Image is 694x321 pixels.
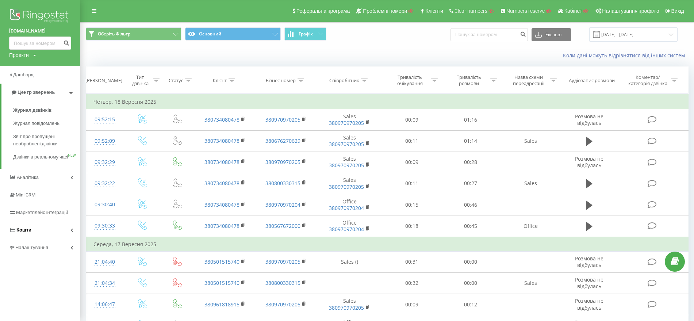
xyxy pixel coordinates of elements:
[265,158,300,165] a: 380970970205
[93,134,116,148] div: 09:52:09
[204,137,239,144] a: 380734080478
[500,215,561,237] td: Office
[265,201,300,208] a: 380970970204
[13,72,34,77] span: Дашборд
[204,180,239,187] a: 380734080478
[17,175,39,180] span: Аналiтика
[93,198,116,212] div: 09:30:40
[13,104,80,117] a: Журнал дзвінків
[265,301,300,308] a: 380970970205
[317,109,382,130] td: Sales
[329,119,364,126] a: 380970970205
[15,245,48,250] span: Налаштування
[86,27,181,41] button: Оберіть Фільтр
[93,276,116,290] div: 21:04:34
[13,117,80,130] a: Журнал повідомлень
[317,152,382,173] td: Sales
[13,120,60,127] span: Журнал повідомлень
[13,150,80,164] a: Дзвінки в реальному часіNEW
[85,77,122,84] div: [PERSON_NAME]
[441,173,500,194] td: 00:27
[93,176,116,191] div: 09:32:22
[509,74,548,87] div: Назва схеми переадресації
[266,77,296,84] div: Бізнес номер
[204,201,239,208] a: 380734080478
[299,31,313,37] span: Графік
[204,222,239,229] a: 380734080478
[575,255,603,268] span: Розмова не відбулась
[296,8,350,14] span: Реферальна програма
[500,173,561,194] td: Sales
[9,51,29,59] div: Проекти
[382,294,441,315] td: 00:09
[93,255,116,269] div: 21:04:40
[317,294,382,315] td: Sales
[506,8,545,14] span: Numbers reserve
[575,297,603,311] span: Розмова не відбулась
[1,84,80,101] a: Центр звернень
[317,251,382,272] td: Sales ()
[9,27,71,35] a: [DOMAIN_NAME]
[441,152,500,173] td: 00:28
[382,215,441,237] td: 00:18
[204,158,239,165] a: 380734080478
[13,153,68,161] span: Дзвінки в реальному часі
[382,272,441,294] td: 00:32
[329,205,364,211] a: 380970970204
[500,272,561,294] td: Sales
[575,113,603,126] span: Розмова не відбулась
[16,227,31,233] span: Кошти
[390,74,429,87] div: Тривалість очікування
[626,74,669,87] div: Коментар/категорія дзвінка
[317,173,382,194] td: Sales
[425,8,443,14] span: Клієнти
[265,180,300,187] a: 380800330315
[382,173,441,194] td: 00:11
[16,192,35,198] span: Mini CRM
[441,194,500,215] td: 00:46
[329,162,364,169] a: 380970970205
[265,258,300,265] a: 380970970205
[441,215,500,237] td: 00:45
[563,52,689,59] a: Коли дані можуть відрізнятися вiд інших систем
[204,258,239,265] a: 380501515740
[213,77,227,84] div: Клієнт
[13,133,77,148] span: Звіт про пропущені необроблені дзвінки
[450,28,528,41] input: Пошук за номером
[449,74,488,87] div: Тривалість розмови
[93,219,116,233] div: 09:30:33
[575,276,603,290] span: Розмова не відбулась
[382,152,441,173] td: 00:09
[575,155,603,169] span: Розмова не відбулась
[98,31,130,37] span: Оберіть Фільтр
[265,279,300,286] a: 380800330315
[441,130,500,152] td: 01:14
[86,237,689,252] td: Середа, 17 Вересня 2025
[441,294,500,315] td: 00:12
[93,112,116,127] div: 09:52:15
[317,194,382,215] td: Office
[13,107,52,114] span: Журнал дзвінків
[382,194,441,215] td: 00:15
[441,251,500,272] td: 00:00
[441,272,500,294] td: 00:00
[317,215,382,237] td: Office
[317,130,382,152] td: Sales
[500,130,561,152] td: Sales
[265,137,300,144] a: 380676270629
[564,8,582,14] span: Кабінет
[265,222,300,229] a: 380567672000
[329,183,364,190] a: 380970970205
[265,116,300,123] a: 380970970205
[284,27,326,41] button: Графік
[382,109,441,130] td: 00:09
[130,74,151,87] div: Тип дзвінка
[9,7,71,26] img: Ringostat logo
[204,279,239,286] a: 380501515740
[329,304,364,311] a: 380970970205
[169,77,183,84] div: Статус
[329,226,364,233] a: 380970970204
[329,77,359,84] div: Співробітник
[9,37,71,50] input: Пошук за номером
[329,141,364,148] a: 380970970205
